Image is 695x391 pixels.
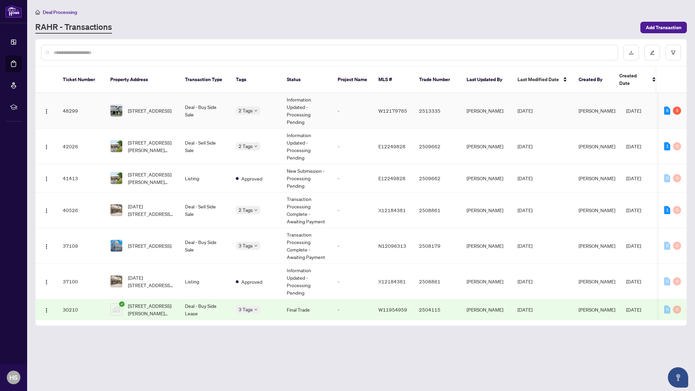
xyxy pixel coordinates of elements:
span: [PERSON_NAME] [579,306,615,313]
span: filter [671,50,676,55]
td: 2504115 [414,299,461,320]
th: Last Modified Date [512,67,573,93]
span: [DATE] [626,306,641,313]
img: Logo [44,176,49,182]
td: Information Updated - Processing Pending [281,129,332,164]
span: [DATE] [626,207,641,213]
span: down [254,244,258,247]
td: 48299 [57,93,105,129]
span: [STREET_ADDRESS][PERSON_NAME][PERSON_NAME] [128,171,174,186]
button: Logo [41,141,52,152]
button: Logo [41,205,52,216]
th: Trade Number [414,67,461,93]
span: [DATE] [518,243,532,249]
span: [DATE][STREET_ADDRESS][DATE][PERSON_NAME] [128,203,174,218]
td: Listing [180,264,230,299]
th: Ticket Number [57,67,105,93]
td: - [332,129,373,164]
span: down [254,208,258,212]
span: [PERSON_NAME] [579,207,615,213]
span: down [254,308,258,311]
div: 0 [673,277,681,285]
th: Last Updated By [461,67,512,93]
div: 0 [664,277,670,285]
span: Approved [241,175,262,182]
button: Open asap [668,367,688,388]
td: - [332,228,373,264]
td: Information Updated - Processing Pending [281,93,332,129]
img: Logo [44,244,49,249]
div: 0 [664,174,670,182]
td: Deal - Buy Side Sale [180,93,230,129]
img: Logo [44,308,49,313]
span: [DATE] [518,108,532,114]
div: 0 [664,305,670,314]
span: [PERSON_NAME] [579,175,615,181]
span: 2 Tags [239,206,253,214]
td: Deal - Sell Side Sale [180,192,230,228]
img: thumbnail-img [111,204,122,216]
span: down [254,109,258,112]
img: thumbnail-img [111,240,122,252]
td: - [332,264,373,299]
div: 0 [673,142,681,150]
span: Approved [241,278,262,285]
td: 2513335 [414,93,461,129]
span: [DATE] [626,278,641,284]
td: 41413 [57,164,105,192]
span: W11954959 [378,306,407,313]
td: [PERSON_NAME] [461,129,512,164]
span: download [629,50,634,55]
img: logo [5,5,22,18]
td: 2508861 [414,264,461,299]
a: RAHR - Transactions [35,21,112,34]
span: check-circle [119,301,125,307]
td: [PERSON_NAME] [461,93,512,129]
button: Logo [41,173,52,184]
div: 6 [664,107,670,115]
td: [PERSON_NAME] [461,164,512,192]
td: - [332,192,373,228]
td: 37109 [57,228,105,264]
td: Information Updated - Processing Pending [281,264,332,299]
th: Property Address [105,67,180,93]
td: 2508861 [414,192,461,228]
div: 0 [673,174,681,182]
button: download [623,45,639,60]
td: - [332,299,373,320]
span: [PERSON_NAME] [579,243,615,249]
span: E12249828 [378,143,406,149]
span: E12249828 [378,175,406,181]
img: Logo [44,109,49,114]
span: [DATE] [626,175,641,181]
img: thumbnail-img [111,105,122,116]
span: X12184381 [378,278,406,284]
span: 2 Tags [239,142,253,150]
td: [PERSON_NAME] [461,299,512,320]
span: HS [10,373,18,382]
td: Deal - Buy Side Sale [180,228,230,264]
span: 3 Tags [239,242,253,249]
span: [DATE] [626,243,641,249]
td: - [332,93,373,129]
th: Created Date [614,67,661,93]
div: 0 [673,305,681,314]
td: 30210 [57,299,105,320]
img: thumbnail-img [111,276,122,287]
img: thumbnail-img [111,304,122,315]
span: Add Transaction [646,22,681,33]
td: 37100 [57,264,105,299]
span: [DATE] [518,278,532,284]
button: Logo [41,276,52,287]
span: [DATE] [626,108,641,114]
div: 0 [673,242,681,250]
span: Last Modified Date [518,76,559,83]
span: N12096313 [378,243,406,249]
span: [STREET_ADDRESS] [128,242,171,249]
th: Project Name [332,67,373,93]
th: MLS # [373,67,414,93]
img: Logo [44,208,49,213]
span: down [254,145,258,148]
span: X12184381 [378,207,406,213]
span: [STREET_ADDRESS] [128,107,171,114]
